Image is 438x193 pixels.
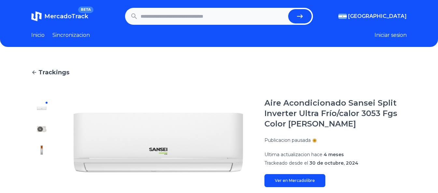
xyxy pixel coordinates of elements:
[52,31,90,39] a: Sincronizacion
[36,103,47,113] img: Aire Acondicionado Sansei Split Inverter Ultra Frío/calor 3053 Fgs Color Blanco
[36,124,47,134] img: Aire Acondicionado Sansei Split Inverter Ultra Frío/calor 3053 Fgs Color Blanco
[65,98,251,187] img: Aire Acondicionado Sansei Split Inverter Ultra Frío/calor 3053 Fgs Color Blanco
[78,7,93,13] span: BETA
[31,11,88,22] a: MercadoTrackBETA
[31,11,42,22] img: MercadoTrack
[44,13,88,20] span: MercadoTrack
[338,14,347,19] img: Argentina
[31,31,45,39] a: Inicio
[338,12,407,20] button: [GEOGRAPHIC_DATA]
[31,68,407,77] a: Trackings
[309,160,358,166] span: 30 de octubre, 2024
[374,31,407,39] button: Iniciar sesion
[264,137,311,143] p: Publicacion pausada
[324,152,344,157] span: 4 meses
[348,12,407,20] span: [GEOGRAPHIC_DATA]
[264,160,308,166] span: Trackeado desde el
[36,145,47,155] img: Aire Acondicionado Sansei Split Inverter Ultra Frío/calor 3053 Fgs Color Blanco
[264,152,322,157] span: Ultima actualizacion hace
[264,174,325,187] a: Ver en Mercadolibre
[38,68,69,77] span: Trackings
[264,98,407,129] h1: Aire Acondicionado Sansei Split Inverter Ultra Frío/calor 3053 Fgs Color [PERSON_NAME]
